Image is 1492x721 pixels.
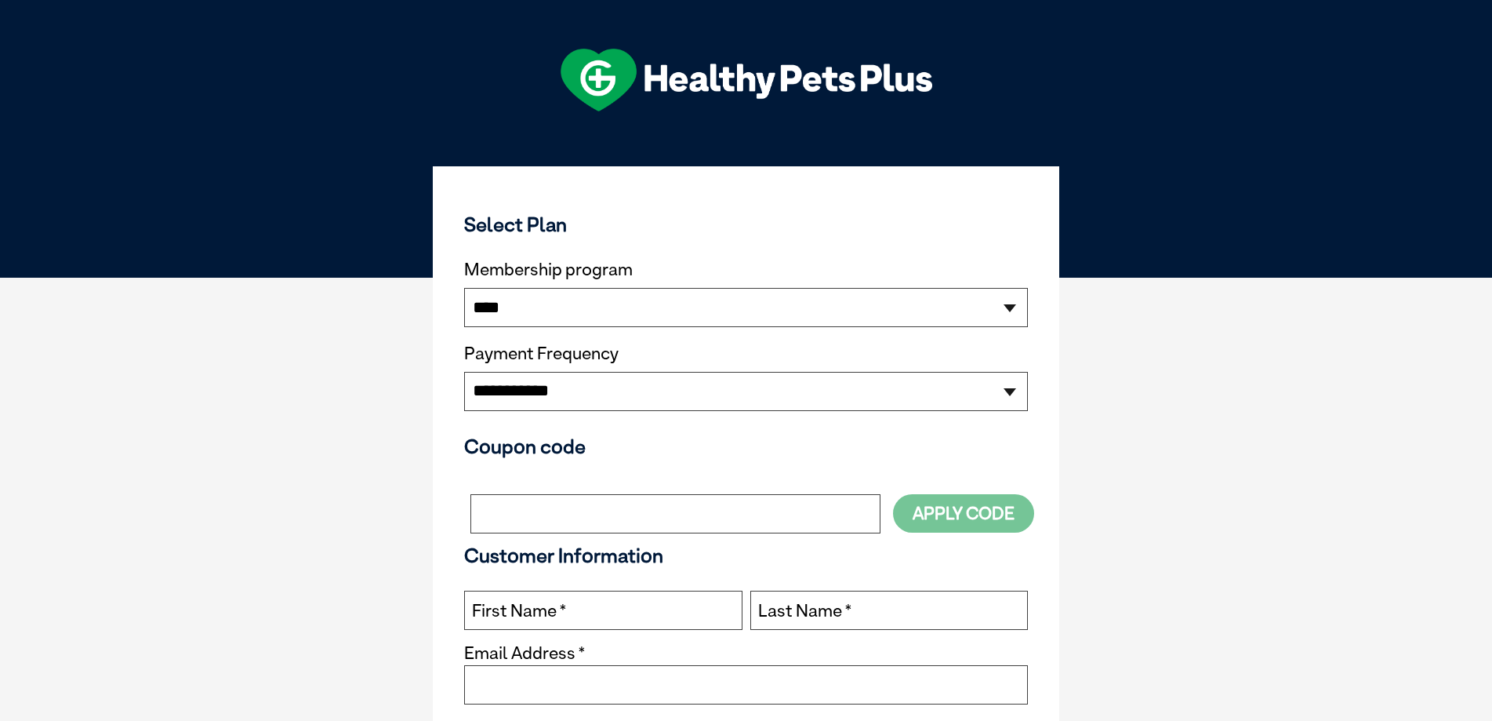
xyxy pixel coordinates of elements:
[464,644,585,662] label: Email Address *
[464,260,1028,280] label: Membership program
[464,435,1028,458] h3: Coupon code
[464,544,1028,567] h3: Customer Information
[464,344,619,364] label: Payment Frequency
[561,49,932,111] img: hpp-logo-landscape-green-white.png
[472,601,566,621] label: First Name *
[893,494,1034,533] button: Apply Code
[758,601,851,621] label: Last Name *
[464,213,1028,236] h3: Select Plan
